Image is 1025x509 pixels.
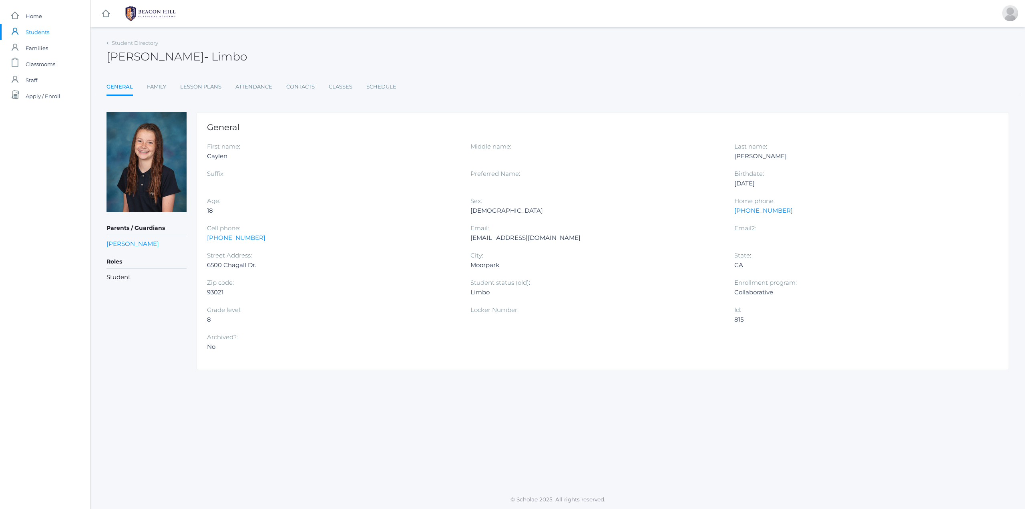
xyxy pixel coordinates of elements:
[470,197,482,205] label: Sex:
[121,4,181,24] img: BHCALogos-05-308ed15e86a5a0abce9b8dd61676a3503ac9727e845dece92d48e8588c001991.png
[734,207,793,214] a: [PHONE_NUMBER]
[734,143,767,150] label: Last name:
[470,170,520,177] label: Preferred Name:
[107,221,187,235] h5: Parents / Guardians
[107,112,187,212] img: Caylen Brahmer
[26,56,55,72] span: Classrooms
[470,288,722,297] div: Limbo
[734,288,986,297] div: Collaborative
[207,151,458,161] div: Caylen
[470,306,519,314] label: Locker Number:
[207,333,238,341] label: Archived?:
[470,251,483,259] label: City:
[26,72,37,88] span: Staff
[26,88,60,104] span: Apply / Enroll
[470,143,511,150] label: Middle name:
[204,50,247,63] span: - Limbo
[207,279,234,286] label: Zip code:
[1002,5,1018,21] div: Chris Brahmer
[734,170,764,177] label: Birthdate:
[734,260,986,270] div: CA
[207,170,225,177] label: Suffix:
[366,79,396,95] a: Schedule
[207,123,999,132] h1: General
[470,260,722,270] div: Moorpark
[107,79,133,96] a: General
[207,288,458,297] div: 93021
[207,234,265,241] a: [PHONE_NUMBER]
[147,79,166,95] a: Family
[734,179,986,188] div: [DATE]
[207,143,240,150] label: First name:
[107,255,187,269] h5: Roles
[734,279,797,286] label: Enrollment program:
[734,306,741,314] label: Id:
[26,40,48,56] span: Families
[470,233,722,243] div: [EMAIL_ADDRESS][DOMAIN_NAME]
[207,197,220,205] label: Age:
[107,240,159,247] a: [PERSON_NAME]
[207,251,252,259] label: Street Address:
[470,224,489,232] label: Email:
[180,79,221,95] a: Lesson Plans
[107,273,187,282] li: Student
[734,251,751,259] label: State:
[207,260,458,270] div: 6500 Chagall Dr.
[329,79,352,95] a: Classes
[734,151,986,161] div: [PERSON_NAME]
[207,342,458,352] div: No
[286,79,315,95] a: Contacts
[470,206,722,215] div: [DEMOGRAPHIC_DATA]
[235,79,272,95] a: Attendance
[112,40,158,46] a: Student Directory
[90,495,1025,503] p: © Scholae 2025. All rights reserved.
[107,50,247,63] h2: [PERSON_NAME]
[734,224,756,232] label: Email2:
[734,315,986,324] div: 815
[207,306,241,314] label: Grade level:
[207,206,458,215] div: 18
[26,8,42,24] span: Home
[26,24,49,40] span: Students
[207,224,240,232] label: Cell phone:
[734,197,775,205] label: Home phone:
[470,279,530,286] label: Student status (old):
[207,315,458,324] div: 8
